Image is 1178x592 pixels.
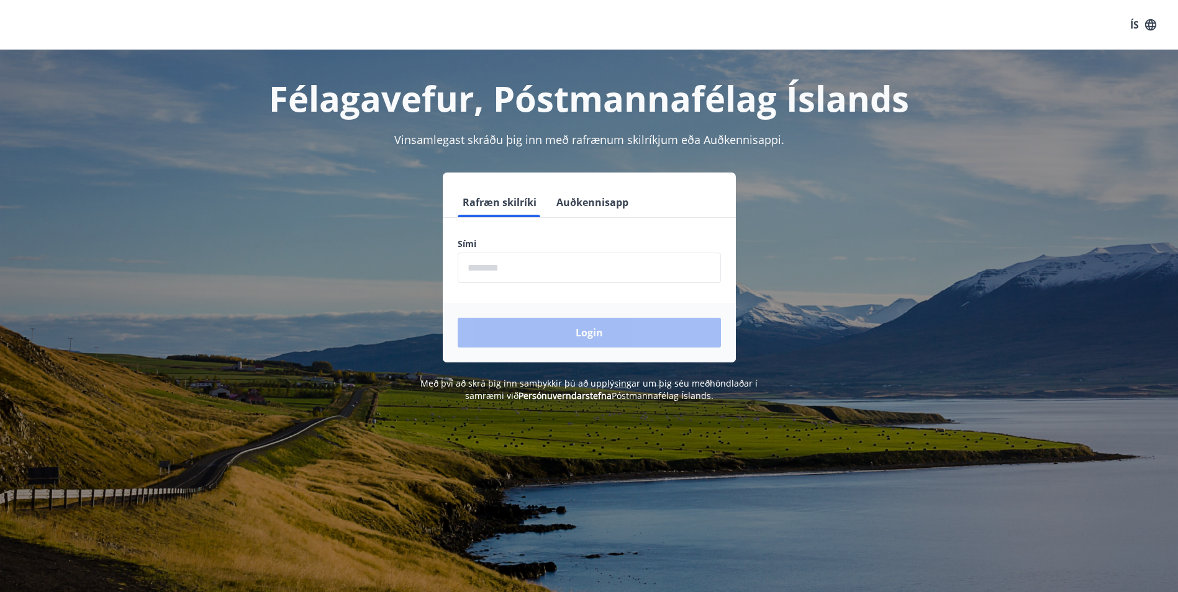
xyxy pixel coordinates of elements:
a: Persónuverndarstefna [519,390,612,401]
button: Rafræn skilríki [458,187,541,217]
button: ÍS [1123,14,1163,36]
button: Auðkennisapp [551,187,633,217]
span: Vinsamlegast skráðu þig inn með rafrænum skilríkjum eða Auðkennisappi. [394,132,784,147]
span: Með því að skrá þig inn samþykkir þú að upplýsingar um þig séu meðhöndlaðar í samræmi við Póstman... [420,377,758,401]
h1: Félagavefur, Póstmannafélag Íslands [157,74,1022,122]
label: Sími [458,238,721,250]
